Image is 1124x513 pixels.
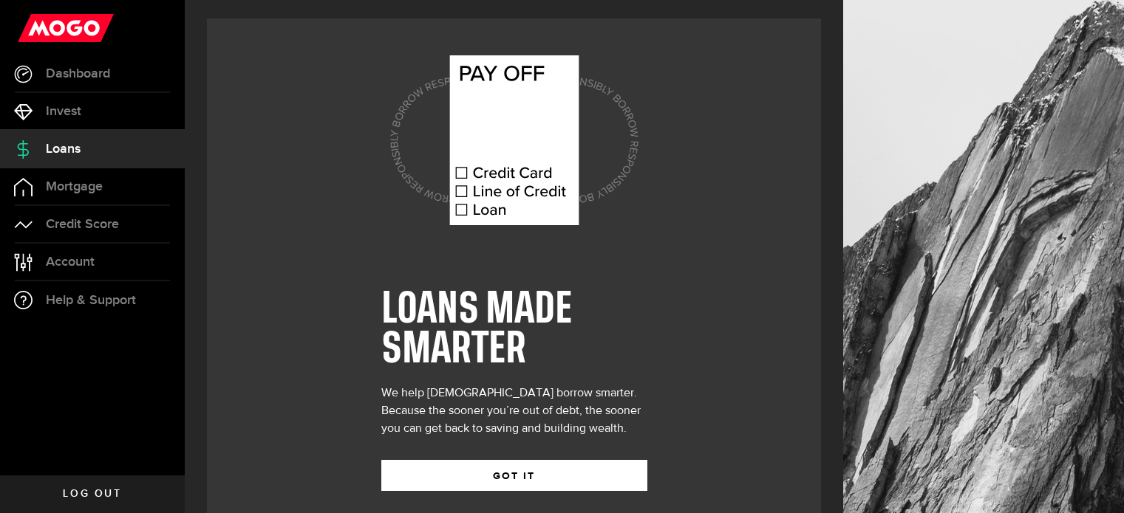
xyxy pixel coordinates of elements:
[46,218,119,231] span: Credit Score
[46,142,81,156] span: Loans
[46,294,136,307] span: Help & Support
[46,255,95,269] span: Account
[46,180,103,193] span: Mortgage
[46,105,81,118] span: Invest
[63,489,121,499] span: Log out
[46,67,110,80] span: Dashboard
[381,385,647,438] div: We help [DEMOGRAPHIC_DATA] borrow smarter. Because the sooner you’re out of debt, the sooner you ...
[381,290,647,370] h1: LOANS MADE SMARTER
[381,460,647,491] button: GOT IT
